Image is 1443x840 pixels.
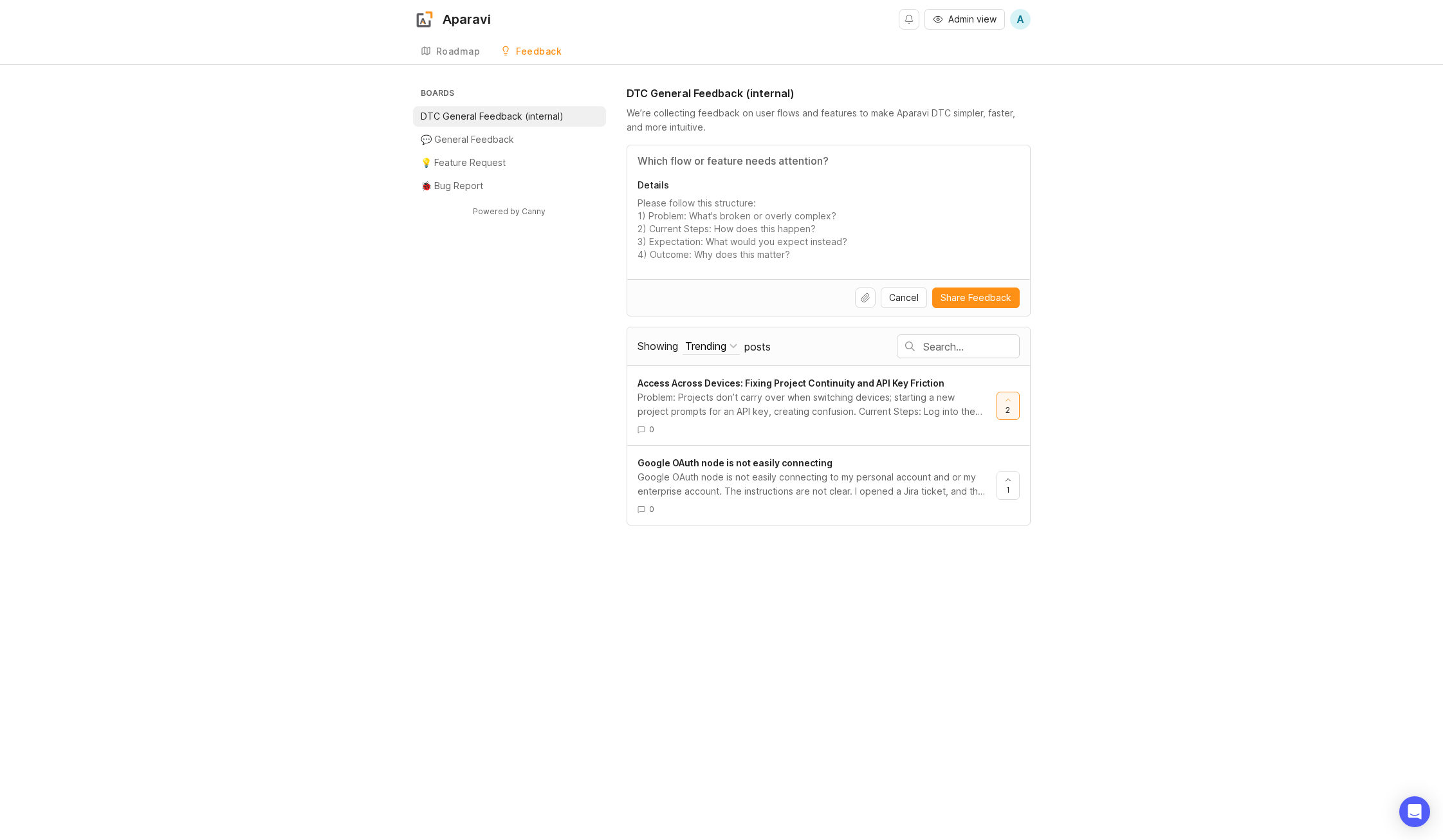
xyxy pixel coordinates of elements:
[413,8,436,31] img: Aparavi logo
[1006,405,1010,415] span: 2
[413,129,606,150] a: 💬 General Feedback
[889,291,919,304] span: Cancel
[649,424,654,435] span: 0
[1006,484,1010,495] span: 1
[638,456,997,515] a: Google OAuth node is not easily connectingGoogle OAuth node is not easily connecting to my person...
[471,204,547,219] a: Powered by Canny
[493,39,569,65] a: Feedback
[744,340,771,354] span: posts
[899,9,919,30] button: Notifications
[638,376,997,435] a: Access Across Devices: Fixing Project Continuity and API Key FrictionProblem: Projects don’t carr...
[941,291,1011,304] span: Share Feedback
[421,179,483,192] p: 🐞 Bug Report
[948,13,997,26] span: Admin view
[627,106,1031,134] div: We’re collecting feedback on user flows and features to make Aparavi DTC simpler, faster, and mor...
[413,152,606,173] a: 💡 Feature Request
[627,86,795,101] h1: DTC General Feedback (internal)
[638,457,832,468] span: Google OAuth node is not easily connecting
[638,390,986,419] div: Problem: Projects don’t carry over when switching devices; starting a new project prompts for an ...
[516,47,562,56] div: Feedback
[855,288,876,308] button: Upload file
[997,392,1020,420] button: 2
[932,288,1020,308] button: Share Feedback
[881,288,927,308] button: Cancel
[413,106,606,127] a: DTC General Feedback (internal)
[924,9,1005,30] button: Admin view
[649,504,654,515] span: 0
[685,339,726,353] div: Trending
[413,176,606,196] a: 🐞 Bug Report
[421,110,564,123] p: DTC General Feedback (internal)
[421,156,506,169] p: 💡 Feature Request
[638,340,678,352] span: Showing
[421,133,514,146] p: 💬 General Feedback
[997,471,1020,500] button: 1
[1399,796,1430,827] div: Open Intercom Messenger
[1016,12,1024,27] span: A
[443,13,491,26] div: Aparavi
[1010,9,1031,30] button: A
[436,47,481,56] div: Roadmap
[638,197,1020,261] textarea: Details
[418,86,606,104] h3: Boards
[413,39,488,65] a: Roadmap
[638,378,944,388] span: Access Across Devices: Fixing Project Continuity and API Key Friction
[638,153,1020,169] input: Title
[638,470,986,498] div: Google OAuth node is not easily connecting to my personal account and or my enterprise account. T...
[923,340,1019,354] input: Search…
[638,179,1020,192] p: Details
[683,338,740,355] button: Showing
